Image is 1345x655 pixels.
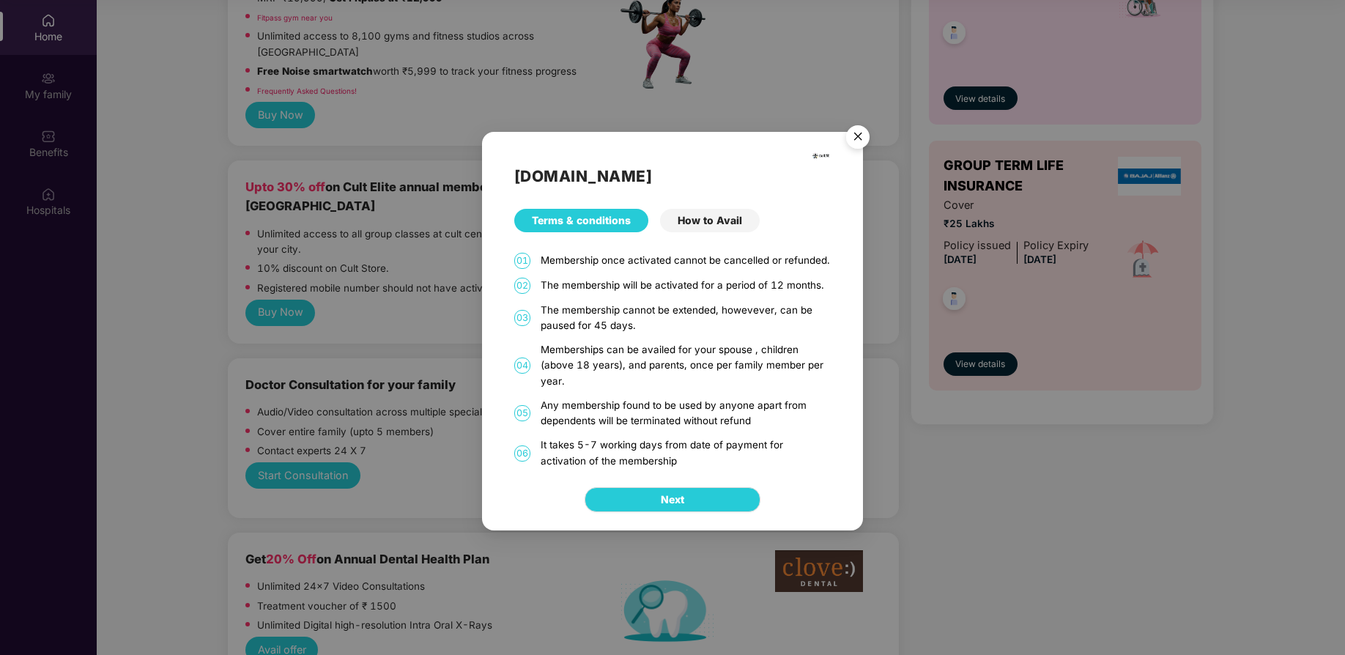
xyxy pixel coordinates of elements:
[514,445,530,462] span: 06
[541,253,831,268] div: Membership once activated cannot be cancelled or refunded.
[514,164,831,188] h2: [DOMAIN_NAME]
[661,492,684,508] span: Next
[514,209,648,232] div: Terms & conditions
[514,278,530,294] span: 02
[541,303,831,333] div: The membership cannot be extended, howevever, can be paused for 45 days.
[541,398,831,429] div: Any membership found to be used by anyone apart from dependents will be terminated without refund
[585,487,760,512] button: Next
[541,278,831,293] div: The membership will be activated for a period of 12 months.
[514,310,530,326] span: 03
[837,118,877,158] button: Close
[514,405,530,421] span: 05
[541,342,831,389] div: Memberships can be availed for your spouse , children (above 18 years), and parents, once per fam...
[541,437,831,468] div: It takes 5-7 working days from date of payment for activation of the membership
[837,119,878,160] img: svg+xml;base64,PHN2ZyB4bWxucz0iaHR0cDovL3d3dy53My5vcmcvMjAwMC9zdmciIHdpZHRoPSI1NiIgaGVpZ2h0PSI1Ni...
[812,147,830,165] img: cult.png
[660,209,760,232] div: How to Avail
[514,358,530,374] span: 04
[514,253,530,269] span: 01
